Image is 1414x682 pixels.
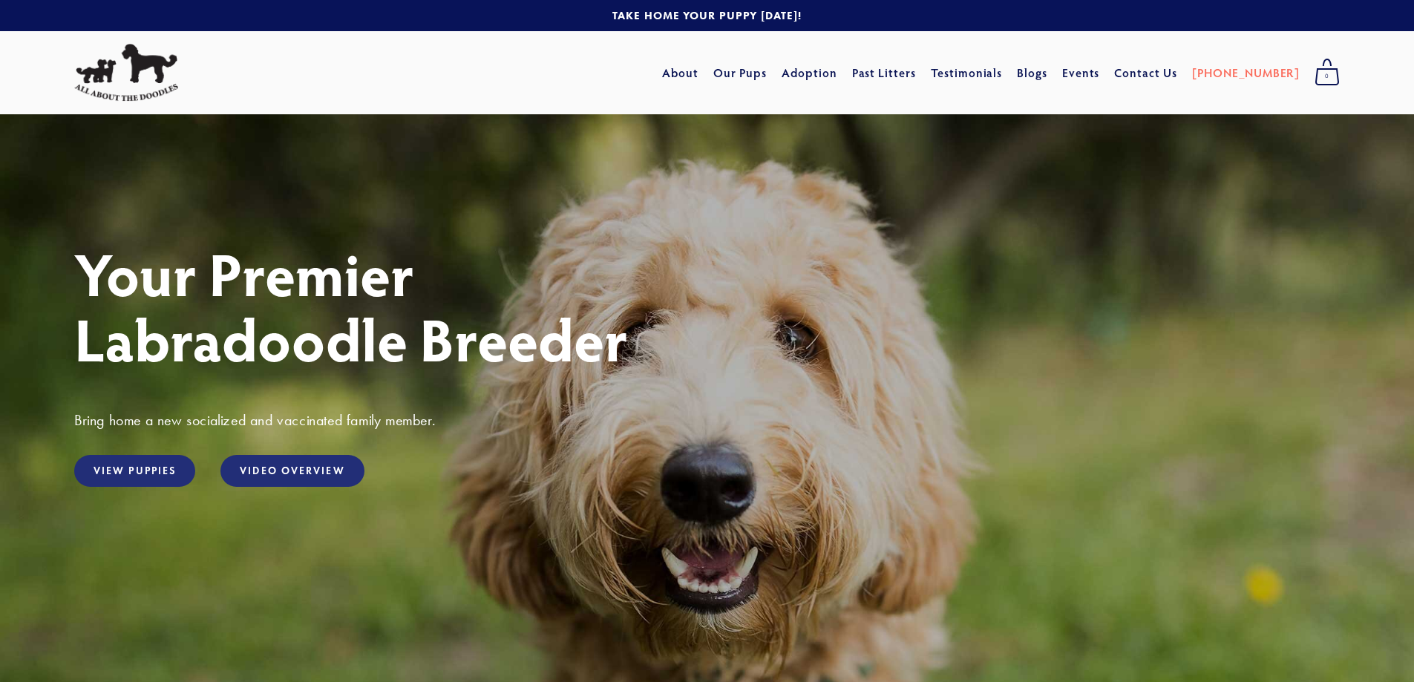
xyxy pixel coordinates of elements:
a: 0 items in cart [1307,54,1347,91]
a: Video Overview [220,455,364,487]
h3: Bring home a new socialized and vaccinated family member. [74,410,1340,430]
a: Testimonials [931,59,1003,86]
a: Past Litters [852,65,917,80]
a: Blogs [1017,59,1047,86]
a: [PHONE_NUMBER] [1192,59,1300,86]
img: All About The Doodles [74,44,178,102]
h1: Your Premier Labradoodle Breeder [74,240,1340,371]
span: 0 [1315,67,1340,86]
a: Our Pups [713,59,767,86]
a: Contact Us [1114,59,1177,86]
a: Events [1062,59,1100,86]
a: About [662,59,698,86]
a: View Puppies [74,455,195,487]
a: Adoption [782,59,837,86]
